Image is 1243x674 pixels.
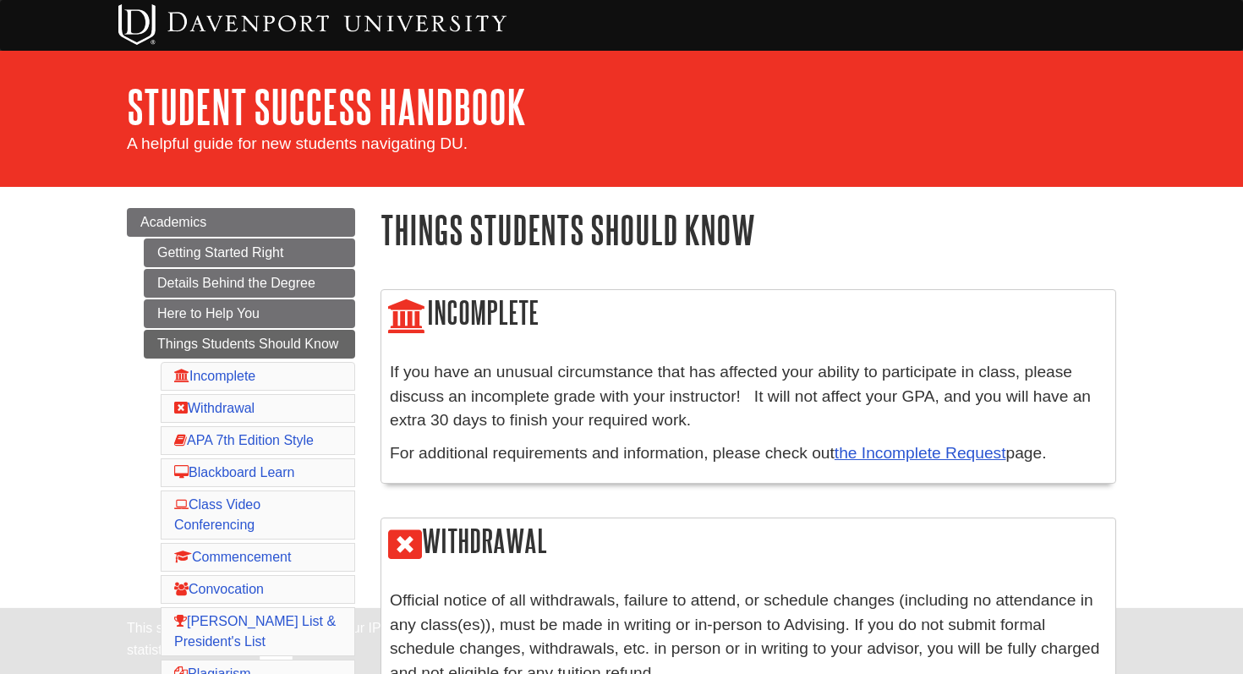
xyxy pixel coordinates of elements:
[390,360,1107,433] p: If you have an unusual circumstance that has affected your ability to participate in class, pleas...
[174,369,255,383] a: Incomplete
[174,550,291,564] a: Commencement
[127,134,468,152] span: A helpful guide for new students navigating DU.
[381,290,1115,338] h2: Incomplete
[127,208,355,237] a: Academics
[174,582,264,596] a: Convocation
[174,433,314,447] a: APA 7th Edition Style
[174,497,260,532] a: Class Video Conferencing
[127,80,526,133] a: Student Success Handbook
[144,330,355,359] a: Things Students Should Know
[381,518,1115,567] h2: Withdrawal
[144,269,355,298] a: Details Behind the Degree
[174,401,255,415] a: Withdrawal
[174,465,294,479] a: Blackboard Learn
[174,614,336,649] a: [PERSON_NAME] List & President's List
[835,444,1006,462] a: the Incomplete Request
[381,208,1116,251] h1: Things Students Should Know
[140,215,206,229] span: Academics
[144,299,355,328] a: Here to Help You
[144,238,355,267] a: Getting Started Right
[118,4,507,45] img: Davenport University
[390,441,1107,466] p: For additional requirements and information, please check out page.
